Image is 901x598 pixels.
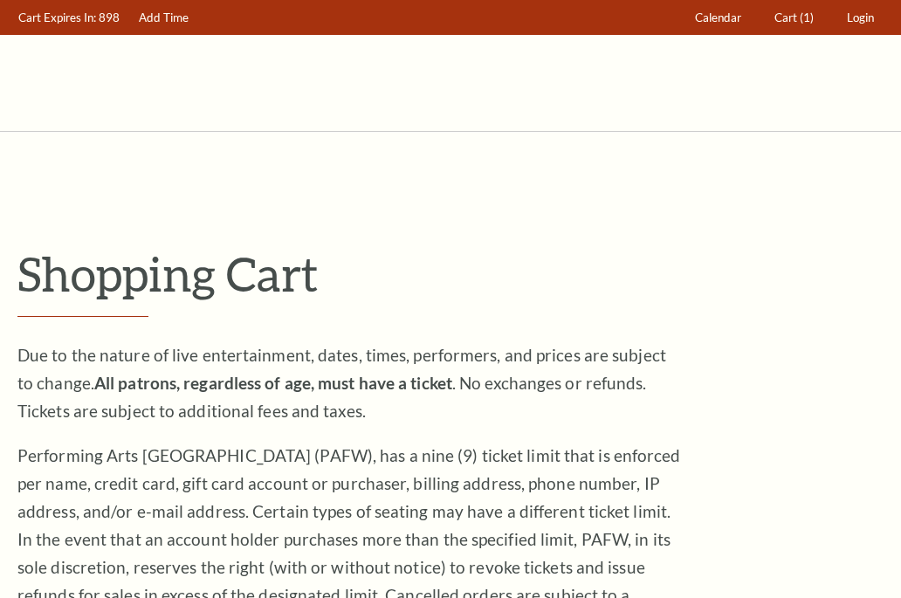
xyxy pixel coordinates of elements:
[687,1,750,35] a: Calendar
[695,10,741,24] span: Calendar
[847,10,874,24] span: Login
[94,373,452,393] strong: All patrons, regardless of age, must have a ticket
[18,10,96,24] span: Cart Expires In:
[131,1,197,35] a: Add Time
[99,10,120,24] span: 898
[800,10,814,24] span: (1)
[774,10,797,24] span: Cart
[839,1,883,35] a: Login
[767,1,822,35] a: Cart (1)
[17,345,666,421] span: Due to the nature of live entertainment, dates, times, performers, and prices are subject to chan...
[17,245,884,302] p: Shopping Cart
